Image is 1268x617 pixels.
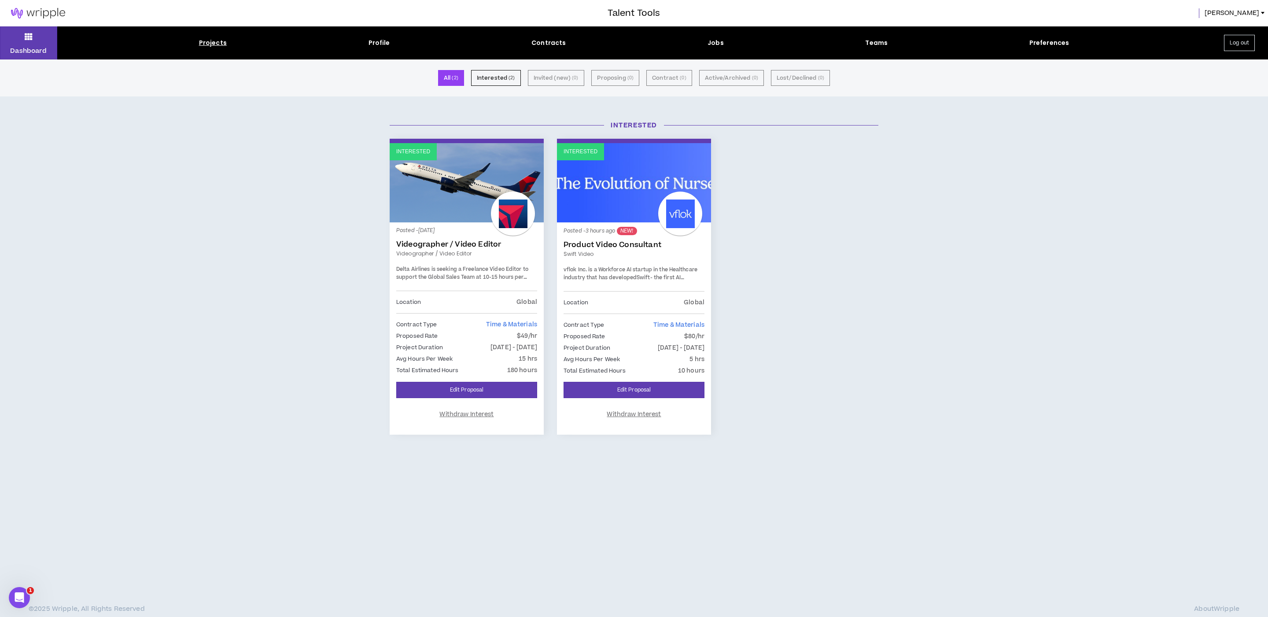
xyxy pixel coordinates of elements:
[396,366,459,375] p: Total Estimated Hours
[564,343,610,353] p: Project Duration
[646,70,692,86] button: Contract (0)
[564,355,620,364] p: Avg Hours Per Week
[680,74,686,82] small: ( 0 )
[865,38,888,48] div: Teams
[396,320,437,329] p: Contract Type
[396,297,421,307] p: Location
[564,366,626,376] p: Total Estimated Hours
[564,266,697,281] span: vflok Inc. is a Workforce AI startup in the Healthcare industry that has developed
[507,366,537,375] p: 180 hours
[637,274,650,281] a: Swift
[564,240,704,249] a: Product Video Consultant
[396,227,537,235] p: Posted - [DATE]
[438,70,464,86] button: All (2)
[27,587,34,594] span: 1
[490,343,537,352] p: [DATE] - [DATE]
[509,74,515,82] small: ( 2 )
[752,74,758,82] small: ( 0 )
[1194,606,1239,613] a: AboutWripple
[684,298,704,307] p: Global
[519,354,537,364] p: 15 hrs
[678,366,704,376] p: 10 hours
[607,410,661,419] span: Withdraw Interest
[471,70,521,86] button: Interested (2)
[1224,35,1255,51] button: Log out
[396,148,430,156] p: Interested
[531,38,566,48] div: Contracts
[486,320,537,329] span: Time & Materials
[396,250,537,258] a: Videographer / Video Editor
[608,7,660,20] h3: Talent Tools
[564,320,605,330] p: Contract Type
[1205,8,1259,18] span: [PERSON_NAME]
[591,70,640,86] button: Proposing (0)
[564,332,605,341] p: Proposed Rate
[396,240,537,249] a: Videographer / Video Editor
[452,74,458,82] small: ( 2 )
[689,355,704,364] p: 5 hrs
[516,297,537,307] p: Global
[396,331,438,341] p: Proposed Rate
[396,405,537,424] button: Withdraw Interest
[617,227,637,235] sup: NEW!
[396,354,453,364] p: Avg Hours Per Week
[572,74,578,82] small: ( 0 )
[528,70,584,86] button: Invited (new) (0)
[439,410,494,419] span: Withdraw Interest
[557,143,711,222] a: Interested
[517,331,537,341] p: $49/hr
[390,143,544,222] a: Interested
[708,38,724,48] div: Jobs
[396,343,443,352] p: Project Duration
[771,70,830,86] button: Lost/Declined (0)
[396,266,528,288] span: Delta Airlines is seeking a Freelance Video Editor to support the Global Sales Team at 10-15 hour...
[564,227,704,235] p: Posted - 3 hours ago
[658,343,704,353] p: [DATE] - [DATE]
[383,121,885,130] h3: Interested
[1029,38,1069,48] div: Preferences
[369,38,390,48] div: Profile
[653,321,704,329] span: Time & Materials
[564,382,704,398] a: Edit Proposal
[564,148,597,156] p: Interested
[627,74,634,82] small: ( 0 )
[564,298,588,307] p: Location
[699,70,764,86] button: Active/Archived (0)
[29,606,145,613] p: © 2025 Wripple , All Rights Reserved
[396,382,537,398] a: Edit Proposal
[564,250,704,258] a: Swift video
[684,332,704,341] p: $80/hr
[10,46,47,55] p: Dashboard
[818,74,824,82] small: ( 0 )
[564,405,704,424] button: Withdraw Interest
[9,587,30,608] iframe: Intercom live chat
